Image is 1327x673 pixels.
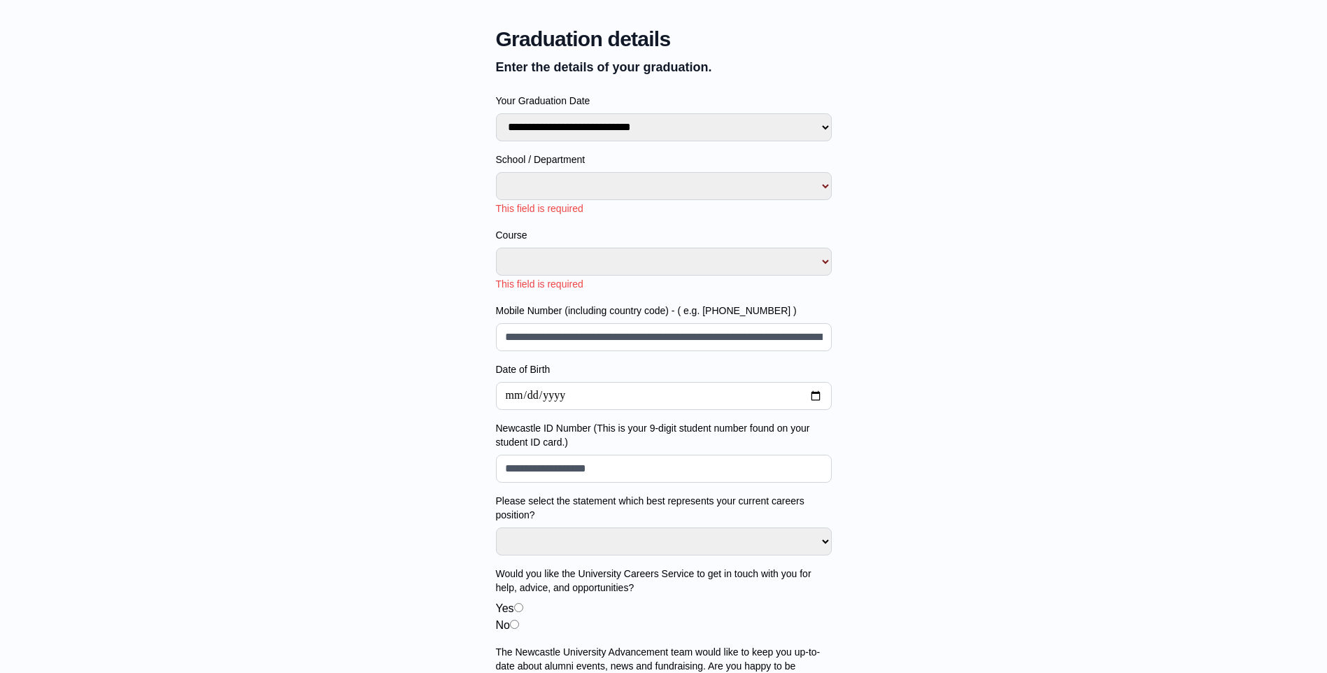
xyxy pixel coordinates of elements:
label: Newcastle ID Number (This is your 9-digit student number found on your student ID card.) [496,421,832,449]
label: Your Graduation Date [496,94,832,108]
label: Date of Birth [496,362,832,376]
label: Please select the statement which best represents your current careers position? [496,494,832,522]
span: Graduation details [496,27,832,52]
label: Mobile Number (including country code) - ( e.g. [PHONE_NUMBER] ) [496,304,832,318]
span: This field is required [496,203,583,214]
label: Would you like the University Careers Service to get in touch with you for help, advice, and oppo... [496,567,832,595]
label: Yes [496,602,514,614]
span: This field is required [496,278,583,290]
label: School / Department [496,153,832,167]
p: Enter the details of your graduation. [496,57,832,77]
label: Course [496,228,832,242]
label: No [496,619,510,631]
